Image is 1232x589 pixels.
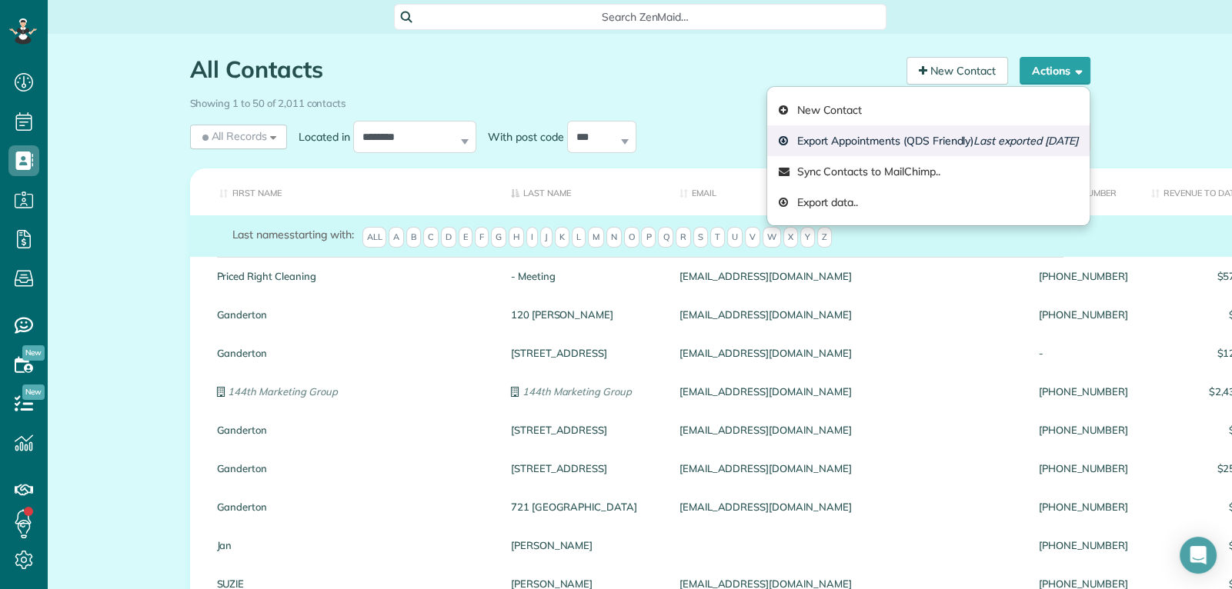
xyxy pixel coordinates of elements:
[389,227,404,248] span: A
[217,271,488,281] a: Priced Right Cleaning
[22,384,45,400] span: New
[511,348,656,358] a: [STREET_ADDRESS]
[668,372,1027,411] div: [EMAIL_ADDRESS][DOMAIN_NAME]
[423,227,439,248] span: C
[800,227,815,248] span: Y
[668,295,1027,334] div: [EMAIL_ADDRESS][DOMAIN_NAME]
[476,129,567,145] label: With post code
[509,227,524,248] span: H
[217,578,488,589] a: SUZIE
[217,424,488,435] a: Ganderton
[693,227,708,248] span: S
[1027,488,1140,526] div: [PHONE_NUMBER]
[491,227,506,248] span: G
[767,95,1090,125] a: New Contact
[232,227,354,242] label: starting with:
[217,348,488,358] a: Ganderton
[710,227,725,248] span: T
[763,227,781,248] span: W
[511,578,656,589] a: [PERSON_NAME]
[676,227,691,248] span: R
[767,156,1090,187] a: Sync Contacts to MailChimp..
[817,227,832,248] span: Z
[1027,411,1140,449] div: [PHONE_NUMBER]
[668,411,1027,449] div: [EMAIL_ADDRESS][DOMAIN_NAME]
[523,385,632,398] em: 144th Marketing Group
[406,227,421,248] span: B
[658,227,673,248] span: Q
[217,463,488,474] a: Ganderton
[1027,295,1140,334] div: [PHONE_NUMBER]
[217,501,488,512] a: Ganderton
[555,227,569,248] span: K
[906,57,1008,85] a: New Contact
[540,227,553,248] span: J
[511,501,656,512] a: 721 [GEOGRAPHIC_DATA]
[668,449,1027,488] div: [EMAIL_ADDRESS][DOMAIN_NAME]
[441,227,456,248] span: D
[232,228,290,241] span: Last names
[459,227,472,248] span: E
[190,90,1090,111] div: Showing 1 to 50 of 2,011 contacts
[511,424,656,435] a: [STREET_ADDRESS]
[973,134,1077,148] em: Last exported [DATE]
[668,488,1027,526] div: [EMAIL_ADDRESS][DOMAIN_NAME]
[511,271,656,281] a: - Meeting
[1027,449,1140,488] div: [PHONE_NUMBER]
[511,540,656,551] a: [PERSON_NAME]
[217,386,488,397] a: 144th Marketing Group
[22,345,45,361] span: New
[783,227,798,248] span: X
[511,463,656,474] a: [STREET_ADDRESS]
[767,125,1090,156] a: Export Appointments (QDS Friendly)Last exported [DATE]
[362,227,387,248] span: All
[727,227,743,248] span: U
[475,227,489,248] span: F
[641,227,656,248] span: P
[190,57,895,82] h1: All Contacts
[511,386,656,397] a: 144th Marketing Group
[606,227,622,248] span: N
[228,385,337,398] em: 144th Marketing Group
[1020,57,1090,85] button: Actions
[1027,372,1140,411] div: [PHONE_NUMBER]
[668,257,1027,295] div: [EMAIL_ADDRESS][DOMAIN_NAME]
[1027,526,1140,564] div: [PHONE_NUMBER]
[499,168,668,215] th: Last Name: activate to sort column descending
[217,309,488,320] a: Ganderton
[287,129,353,145] label: Located in
[668,168,1027,215] th: Email: activate to sort column ascending
[1180,537,1217,574] div: Open Intercom Messenger
[1027,334,1140,372] div: -
[190,168,499,215] th: First Name: activate to sort column ascending
[624,227,639,248] span: O
[1027,257,1140,295] div: [PHONE_NUMBER]
[526,227,538,248] span: I
[572,227,586,248] span: L
[745,227,760,248] span: V
[668,334,1027,372] div: [EMAIL_ADDRESS][DOMAIN_NAME]
[588,227,604,248] span: M
[199,128,268,144] span: All Records
[217,540,488,551] a: Jan
[767,187,1090,218] a: Export data..
[511,309,656,320] a: 120 [PERSON_NAME]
